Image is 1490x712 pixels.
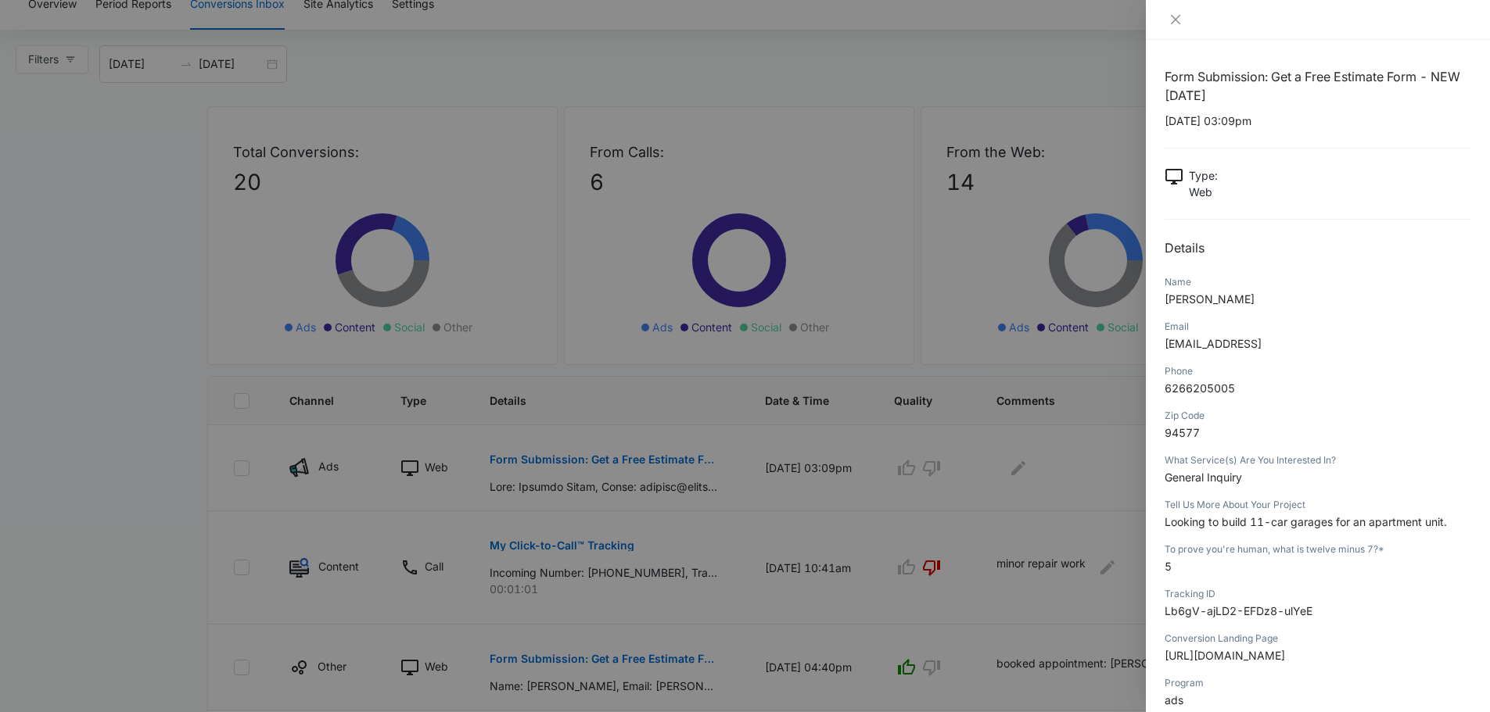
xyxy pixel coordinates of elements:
[1165,381,1235,395] span: 6266205005
[1189,167,1218,184] p: Type :
[1165,275,1471,289] div: Name
[1165,426,1200,439] span: 94577
[1165,292,1255,306] span: [PERSON_NAME]
[1165,649,1285,662] span: [URL][DOMAIN_NAME]
[1165,542,1471,556] div: To prove you're human, what is twelve minus 7?*
[1165,693,1183,707] span: ads
[1165,13,1187,27] button: Close
[1165,498,1471,512] div: Tell Us More About Your Project
[1165,515,1447,528] span: Looking to build 11-car garages for an apartment unit.
[1165,470,1242,484] span: General Inquiry
[1165,453,1471,467] div: What Service(s) Are You Interested In?
[1165,67,1471,105] h1: Form Submission: Get a Free Estimate Form - NEW [DATE]
[1165,604,1312,617] span: Lb6gV-ajLD2-EFDz8-ulYeE
[1165,320,1471,334] div: Email
[1169,13,1182,26] span: close
[1165,409,1471,423] div: Zip Code
[1165,337,1262,350] span: [EMAIL_ADDRESS]
[1165,587,1471,601] div: Tracking ID
[1165,631,1471,646] div: Conversion Landing Page
[1165,676,1471,690] div: Program
[1189,184,1218,200] p: Web
[1165,238,1471,257] h2: Details
[1165,364,1471,378] div: Phone
[1165,560,1172,573] span: 5
[1165,113,1471,129] p: [DATE] 03:09pm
